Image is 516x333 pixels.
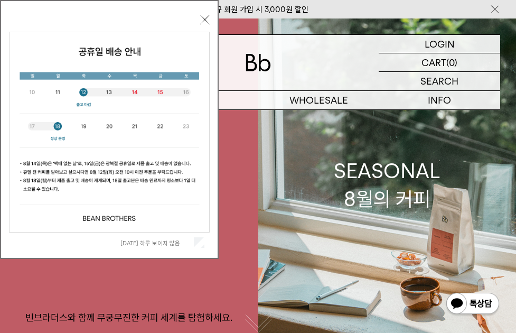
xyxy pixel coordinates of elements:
div: SEASONAL 8월의 커피 [334,157,440,213]
img: 카카오톡 채널 1:1 채팅 버튼 [445,292,500,317]
p: WHOLESALE [258,91,379,109]
button: 닫기 [200,15,210,24]
p: SEARCH [420,72,458,90]
a: 신규 회원 가입 시 3,000원 할인 [208,5,308,14]
label: [DATE] 하루 보이지 않음 [120,239,192,247]
p: LOGIN [425,35,455,53]
p: CART [421,53,446,71]
p: (0) [446,53,457,71]
img: 로고 [246,54,271,71]
a: CART (0) [379,53,500,72]
p: INFO [379,91,500,109]
a: LOGIN [379,35,500,53]
img: cb63d4bbb2e6550c365f227fdc69b27f_113810.jpg [10,32,209,232]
